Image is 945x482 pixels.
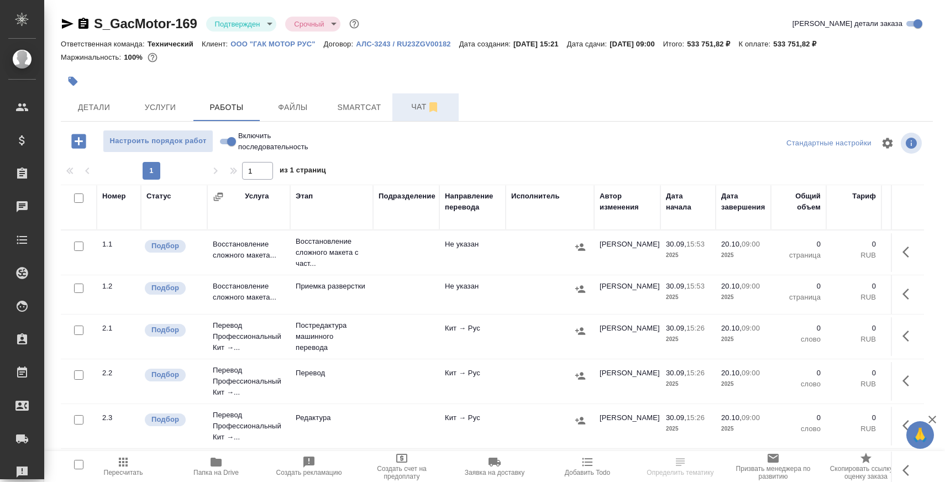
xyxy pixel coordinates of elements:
[721,191,765,213] div: Дата завершения
[727,451,820,482] button: Призвать менеджера по развитию
[94,16,197,31] a: S_GacMotor-169
[513,40,567,48] p: [DATE] 15:21
[742,324,760,332] p: 09:00
[207,233,290,272] td: Восстановление сложного макета...
[852,191,876,202] div: Тариф
[148,40,202,48] p: Технический
[448,451,541,482] button: Заявка на доставку
[296,320,368,353] p: Постредактура машинного перевода
[151,369,179,380] p: Подбор
[230,40,323,48] p: ООО "ГАК МОТОР РУС"
[721,334,765,345] p: 2025
[541,451,634,482] button: Добавить Todo
[896,281,922,307] button: Здесь прячутся важные кнопки
[832,292,876,303] p: RUB
[666,423,710,434] p: 2025
[776,368,821,379] p: 0
[911,423,930,447] span: 🙏
[742,240,760,248] p: 09:00
[887,292,937,303] p: RUB
[887,323,937,334] p: 0
[291,19,327,29] button: Срочный
[733,465,813,480] span: Призвать менеджера по развитию
[776,191,821,213] div: Общий объем
[61,17,74,30] button: Скопировать ссылку для ЯМессенджера
[262,451,355,482] button: Создать рекламацию
[102,368,135,379] div: 2.2
[572,239,589,255] button: Назначить
[776,412,821,423] p: 0
[276,469,342,476] span: Создать рекламацию
[379,191,435,202] div: Подразделение
[459,40,513,48] p: Дата создания:
[666,191,710,213] div: Дата начала
[61,69,85,93] button: Добавить тэг
[170,451,262,482] button: Папка на Drive
[594,407,660,446] td: [PERSON_NAME]
[686,240,705,248] p: 15:53
[572,412,589,429] button: Назначить
[721,413,742,422] p: 20.10,
[610,40,663,48] p: [DATE] 09:00
[887,368,937,379] p: 0
[324,40,356,48] p: Договор:
[207,404,290,448] td: Перевод Профессиональный Кит →...
[666,369,686,377] p: 30.09,
[832,412,876,423] p: 0
[594,317,660,356] td: [PERSON_NAME]
[721,282,742,290] p: 20.10,
[776,334,821,345] p: слово
[666,282,686,290] p: 30.09,
[634,451,727,482] button: Определить тематику
[144,368,202,383] div: Можно подбирать исполнителей
[594,362,660,401] td: [PERSON_NAME]
[776,292,821,303] p: страница
[207,359,290,404] td: Перевод Профессиональный Кит →...
[427,101,440,114] svg: Отписаться
[151,324,179,336] p: Подбор
[832,368,876,379] p: 0
[124,53,145,61] p: 100%
[832,250,876,261] p: RUB
[832,239,876,250] p: 0
[874,130,901,156] span: Настроить таблицу
[742,413,760,422] p: 09:00
[887,250,937,261] p: RUB
[103,130,213,153] button: Настроить порядок работ
[61,40,148,48] p: Ответственная команда:
[742,369,760,377] p: 09:00
[356,39,459,48] a: АЛС-3243 / RU23ZGV00182
[102,281,135,292] div: 1.2
[77,451,170,482] button: Пересчитать
[202,40,230,48] p: Клиент:
[296,281,368,292] p: Приемка разверстки
[144,239,202,254] div: Можно подбирать исполнителей
[832,323,876,334] p: 0
[686,369,705,377] p: 15:26
[832,281,876,292] p: 0
[439,275,506,314] td: Не указан
[102,239,135,250] div: 1.1
[721,292,765,303] p: 2025
[666,240,686,248] p: 30.09,
[663,40,687,48] p: Итого:
[906,421,934,449] button: 🙏
[887,423,937,434] p: RUB
[266,101,319,114] span: Файлы
[67,101,120,114] span: Детали
[347,17,361,31] button: Доп статусы указывают на важность/срочность заказа
[594,233,660,272] td: [PERSON_NAME]
[901,133,924,154] span: Посмотреть информацию
[887,412,937,423] p: 0
[144,281,202,296] div: Можно подбирать исполнителей
[887,334,937,345] p: RUB
[362,465,442,480] span: Создать счет на предоплату
[296,191,313,202] div: Этап
[776,323,821,334] p: 0
[355,451,448,482] button: Создать счет на предоплату
[144,412,202,427] div: Можно подбирать исполнителей
[245,191,269,202] div: Услуга
[594,275,660,314] td: [PERSON_NAME]
[572,368,589,384] button: Назначить
[145,50,160,65] button: 0.00 RUB;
